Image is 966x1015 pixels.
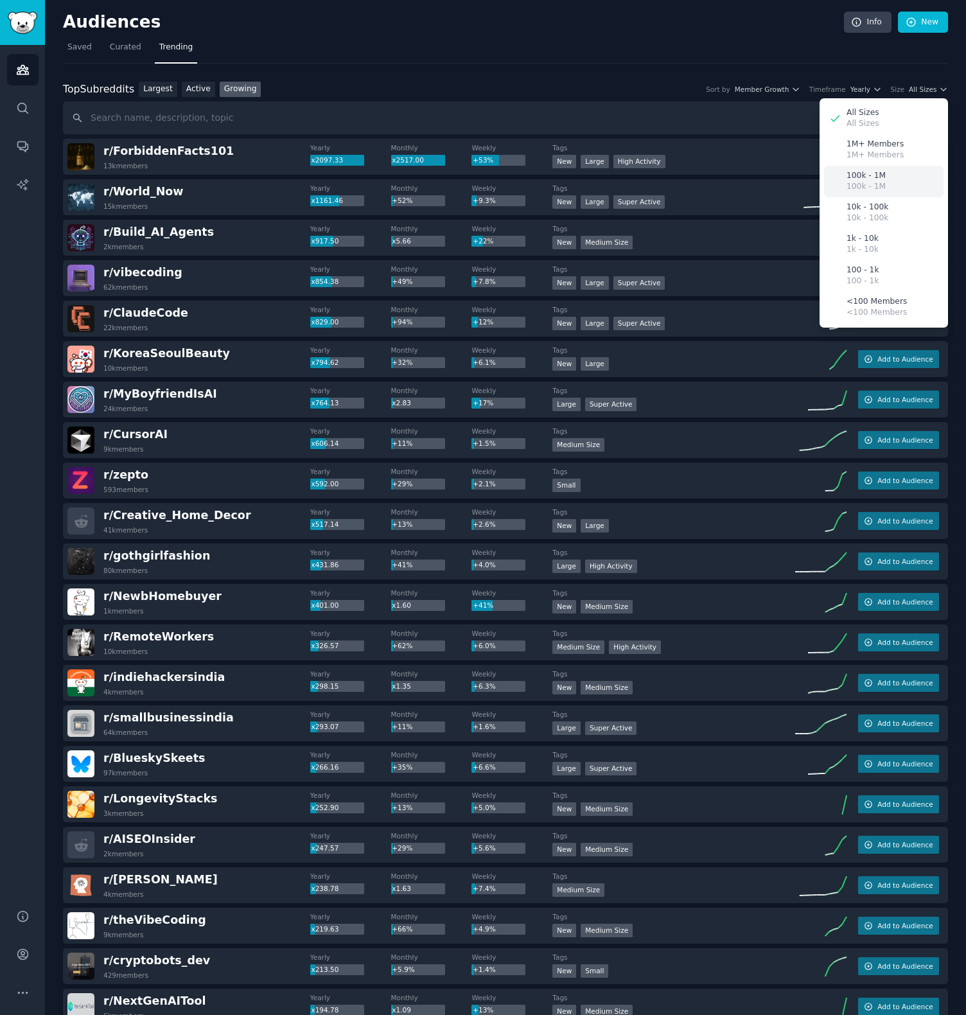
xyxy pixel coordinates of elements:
[877,881,933,890] span: Add to Audience
[67,184,94,211] img: World_Now
[67,588,94,615] img: NewbHomebuyer
[585,398,637,411] div: Super Active
[103,525,148,534] div: 41k members
[67,750,94,777] img: BlueskySkeets
[392,804,412,811] span: +13%
[311,561,338,569] span: x431.86
[552,143,795,152] dt: Tags
[103,347,230,360] span: r/ KoreaSeoulBeauty
[103,687,144,696] div: 4k members
[471,710,552,719] dt: Weekly
[103,873,218,886] span: r/ [PERSON_NAME]
[850,85,882,94] button: Yearly
[858,876,939,894] button: Add to Audience
[63,37,96,64] a: Saved
[581,519,609,533] div: Large
[155,37,197,64] a: Trending
[471,791,552,800] dt: Weekly
[609,640,661,654] div: High Activity
[139,82,177,98] a: Largest
[103,590,222,603] span: r/ NewbHomebuyer
[581,195,609,209] div: Large
[473,642,495,649] span: +6.0%
[311,358,338,366] span: x794.62
[585,560,637,573] div: High Activity
[63,82,134,98] div: Top Subreddits
[552,588,795,597] dt: Tags
[103,549,210,562] span: r/ gothgirlfashion
[858,714,939,732] button: Add to Audience
[391,750,472,759] dt: Monthly
[473,318,493,326] span: +12%
[735,85,800,94] button: Member Growth
[310,831,391,840] dt: Yearly
[877,962,933,971] span: Add to Audience
[552,600,576,613] div: New
[63,101,948,134] input: Search name, description, topic
[552,640,604,654] div: Medium Size
[391,224,472,233] dt: Monthly
[473,763,495,771] span: +6.6%
[67,629,94,656] img: RemoteWorkers
[809,85,846,94] div: Timeframe
[552,265,795,274] dt: Tags
[581,236,633,249] div: Medium Size
[310,224,391,233] dt: Yearly
[877,516,933,525] span: Add to Audience
[613,155,665,168] div: High Activity
[392,156,424,164] span: x2517.00
[391,710,472,719] dt: Monthly
[103,711,234,724] span: r/ smallbusinessindia
[471,750,552,759] dt: Weekly
[103,404,148,413] div: 24k members
[552,305,795,314] dt: Tags
[877,719,933,728] span: Add to Audience
[581,843,633,856] div: Medium Size
[391,629,472,638] dt: Monthly
[552,710,795,719] dt: Tags
[103,266,182,279] span: r/ vibecoding
[392,399,411,407] span: x2.83
[392,358,412,366] span: +32%
[552,398,581,411] div: Large
[67,953,94,980] img: cryptobots_dev
[552,548,795,557] dt: Tags
[858,350,939,368] button: Add to Audience
[473,197,495,204] span: +9.3%
[391,265,472,274] dt: Monthly
[311,723,338,730] span: x293.07
[877,921,933,930] span: Add to Audience
[103,671,225,684] span: r/ indiehackersindia
[311,197,343,204] span: x1161.46
[67,791,94,818] img: LongevityStacks
[552,427,795,436] dt: Tags
[552,791,795,800] dt: Tags
[552,831,795,840] dt: Tags
[103,566,148,575] div: 80k members
[847,307,907,319] p: <100 Members
[473,156,493,164] span: +53%
[471,872,552,881] dt: Weekly
[471,548,552,557] dt: Weekly
[552,762,581,775] div: Large
[847,233,879,245] p: 1k - 10k
[67,669,94,696] img: indiehackersindia
[877,800,933,809] span: Add to Audience
[391,467,472,476] dt: Monthly
[552,317,576,330] div: New
[311,399,338,407] span: x764.13
[735,85,789,94] span: Member Growth
[581,802,633,816] div: Medium Size
[391,184,472,193] dt: Monthly
[110,42,141,53] span: Curated
[67,427,94,454] img: CursorAI
[552,802,576,816] div: New
[311,763,338,771] span: x266.16
[67,143,94,170] img: ForbiddenFacts101
[311,885,338,892] span: x238.78
[877,840,933,849] span: Add to Audience
[392,237,411,245] span: x5.66
[103,833,195,845] span: r/ AISEOInsider
[552,155,576,168] div: New
[473,480,495,488] span: +2.1%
